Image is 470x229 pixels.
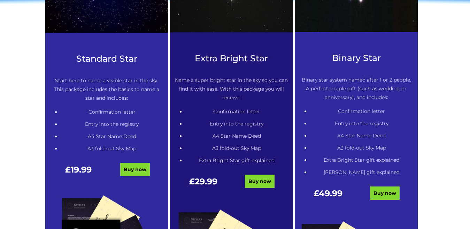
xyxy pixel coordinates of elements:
[245,175,275,188] a: Buy now
[61,120,163,129] li: Entry into the registry
[175,177,232,193] div: £
[61,132,163,141] li: A4 Star Name Deed
[310,131,413,140] li: A4 Star Name Deed
[185,144,288,153] li: A3 fold-out Sky Map
[185,120,288,128] li: Entry into the registry
[310,144,413,152] li: A3 fold-out Sky Map
[175,53,288,63] h3: Extra Bright Star
[310,119,413,128] li: Entry into the registry
[175,76,288,102] p: Name a super bright star in the sky so you can find it with ease. With this package you will rece...
[71,165,92,175] span: 19.99
[310,107,413,116] li: Confirmation letter
[310,168,413,177] li: [PERSON_NAME] gift explained
[50,54,163,64] h3: Standard Star
[185,156,288,165] li: Extra Bright Star gift explained
[319,188,342,198] span: 49.99
[61,144,163,153] li: A3 fold-out Sky Map
[195,176,217,186] span: 29.99
[185,107,288,116] li: Confirmation letter
[120,163,150,176] a: Buy now
[61,108,163,116] li: Confirmation letter
[185,132,288,140] li: A4 Star Name Deed
[300,76,413,102] p: Binary star system named after 1 or 2 people. A perfect couple gift (such as wedding or anniversa...
[300,189,356,205] div: £
[50,165,107,181] div: £
[310,156,413,165] li: Extra Bright Star gift explained
[50,76,163,102] p: Start here to name a visible star in the sky. This package includes the basics to name a star and...
[300,53,413,63] h3: Binary Star
[370,186,400,200] a: Buy now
